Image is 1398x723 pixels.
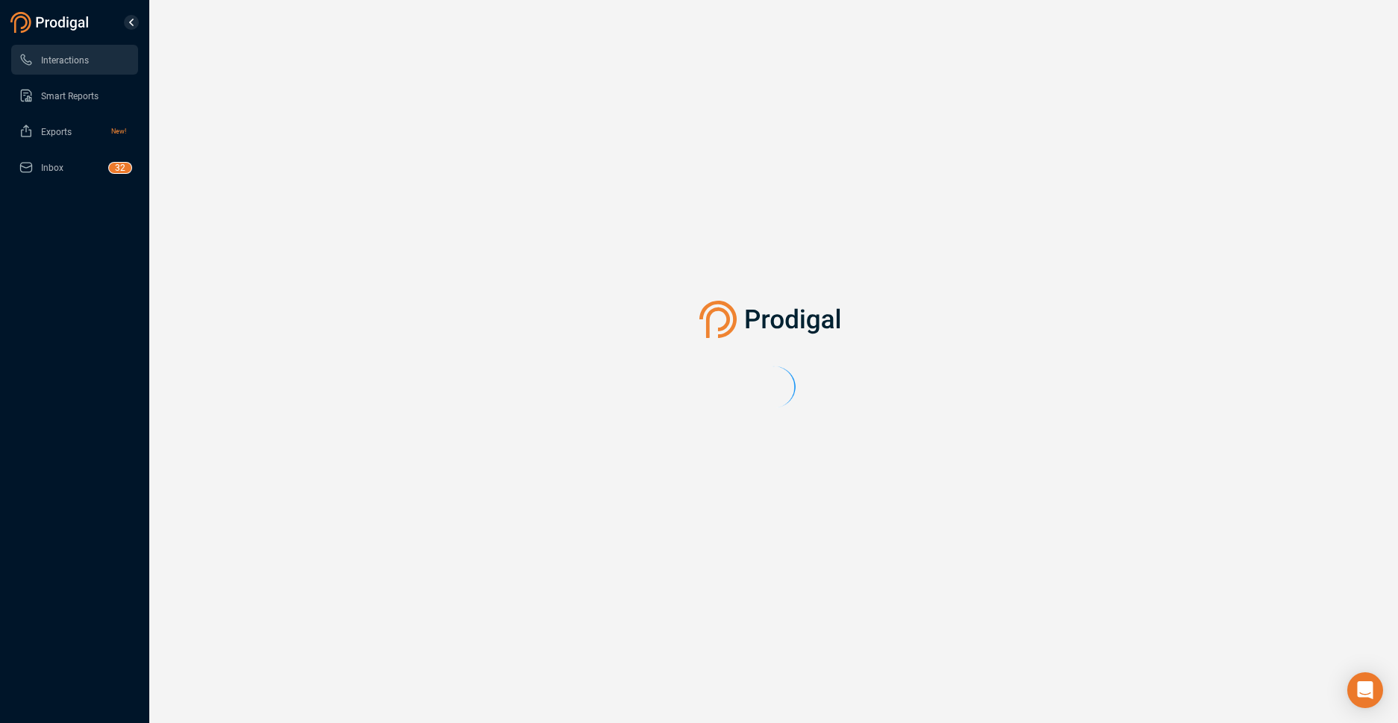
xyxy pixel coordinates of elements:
[111,116,126,146] span: New!
[10,12,93,33] img: prodigal-logo
[115,163,120,178] p: 3
[19,152,126,182] a: Inbox
[11,116,138,146] li: Exports
[41,55,89,66] span: Interactions
[41,163,63,173] span: Inbox
[11,81,138,110] li: Smart Reports
[1347,672,1383,708] div: Open Intercom Messenger
[109,163,131,173] sup: 32
[120,163,125,178] p: 2
[41,127,72,137] span: Exports
[19,81,126,110] a: Smart Reports
[41,91,99,101] span: Smart Reports
[19,116,126,146] a: ExportsNew!
[699,301,848,338] img: prodigal-logo
[11,45,138,75] li: Interactions
[11,152,138,182] li: Inbox
[19,45,126,75] a: Interactions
